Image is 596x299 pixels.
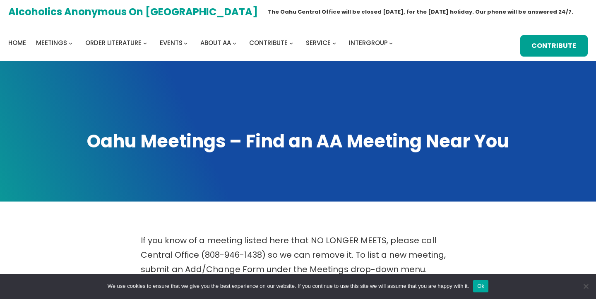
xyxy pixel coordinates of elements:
[332,41,336,45] button: Service submenu
[349,37,388,49] a: Intergroup
[200,37,231,49] a: About AA
[233,41,236,45] button: About AA submenu
[289,41,293,45] button: Contribute submenu
[184,41,187,45] button: Events submenu
[160,38,183,47] span: Events
[108,282,469,290] span: We use cookies to ensure that we give you the best experience on our website. If you continue to ...
[8,37,396,49] nav: Intergroup
[249,37,288,49] a: Contribute
[36,38,67,47] span: Meetings
[8,38,26,47] span: Home
[85,38,142,47] span: Order Literature
[306,38,331,47] span: Service
[520,35,588,57] a: Contribute
[349,38,388,47] span: Intergroup
[143,41,147,45] button: Order Literature submenu
[200,38,231,47] span: About AA
[69,41,72,45] button: Meetings submenu
[473,280,488,292] button: Ok
[36,37,67,49] a: Meetings
[160,37,183,49] a: Events
[8,37,26,49] a: Home
[8,129,588,154] h1: Oahu Meetings – Find an AA Meeting Near You
[268,8,573,16] h1: The Oahu Central Office will be closed [DATE], for the [DATE] holiday. Our phone will be answered...
[8,3,258,21] a: Alcoholics Anonymous on [GEOGRAPHIC_DATA]
[306,37,331,49] a: Service
[141,233,455,277] p: If you know of a meeting listed here that NO LONGER MEETS, please call Central Office (808-946-14...
[582,282,590,290] span: No
[249,38,288,47] span: Contribute
[389,41,393,45] button: Intergroup submenu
